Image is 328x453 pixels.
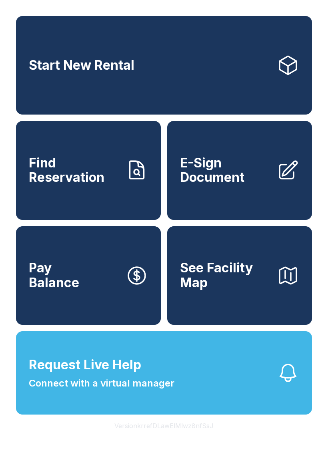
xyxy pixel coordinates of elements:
span: Pay Balance [29,261,79,290]
span: Find Reservation [29,156,119,185]
a: Start New Rental [16,16,312,115]
button: Request Live HelpConnect with a virtual manager [16,331,312,415]
span: See Facility Map [180,261,270,290]
a: E-Sign Document [167,121,312,219]
span: Request Live Help [29,355,141,374]
button: VersionkrrefDLawElMlwz8nfSsJ [108,415,220,437]
span: E-Sign Document [180,156,270,185]
button: PayBalance [16,226,161,325]
span: Start New Rental [29,58,134,73]
button: See Facility Map [167,226,312,325]
span: Connect with a virtual manager [29,376,174,391]
a: Find Reservation [16,121,161,219]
